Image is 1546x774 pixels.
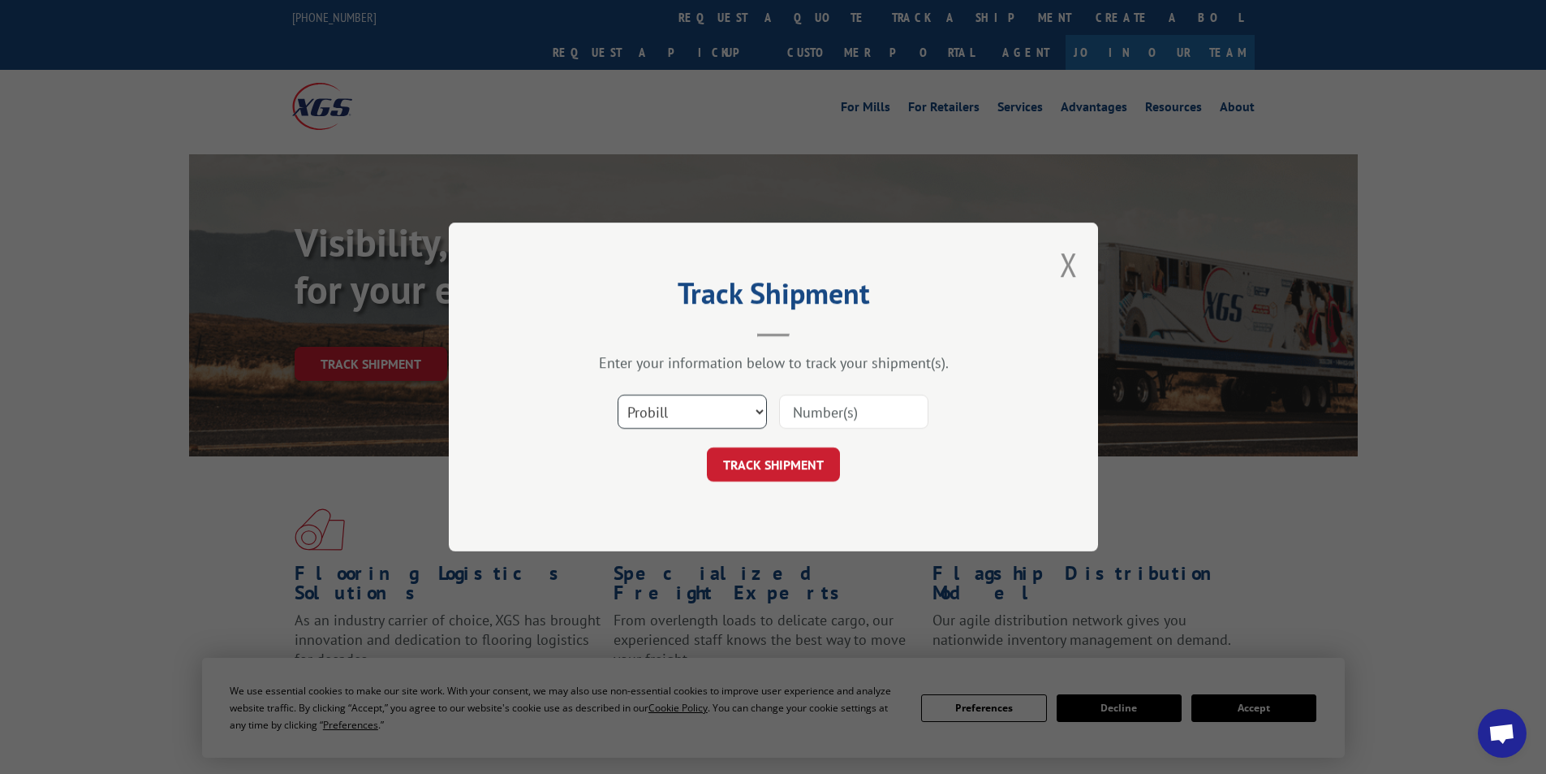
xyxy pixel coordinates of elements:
button: TRACK SHIPMENT [707,448,840,482]
h2: Track Shipment [530,282,1017,313]
div: Open chat [1478,709,1527,758]
input: Number(s) [779,395,928,429]
div: Enter your information below to track your shipment(s). [530,353,1017,372]
button: Close modal [1060,243,1078,286]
